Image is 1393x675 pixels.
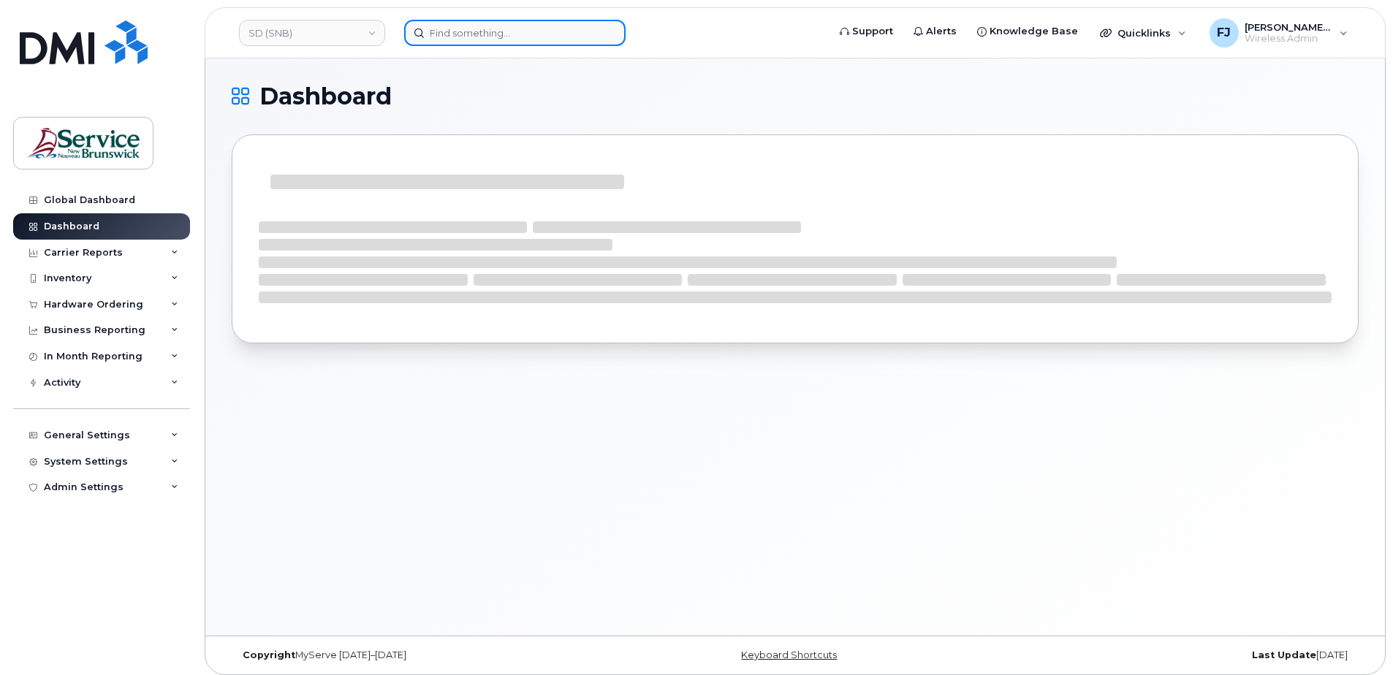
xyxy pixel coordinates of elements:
div: MyServe [DATE]–[DATE] [232,649,607,661]
a: Keyboard Shortcuts [741,649,837,660]
strong: Copyright [243,649,295,660]
span: Dashboard [259,85,392,107]
div: [DATE] [983,649,1359,661]
strong: Last Update [1252,649,1316,660]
